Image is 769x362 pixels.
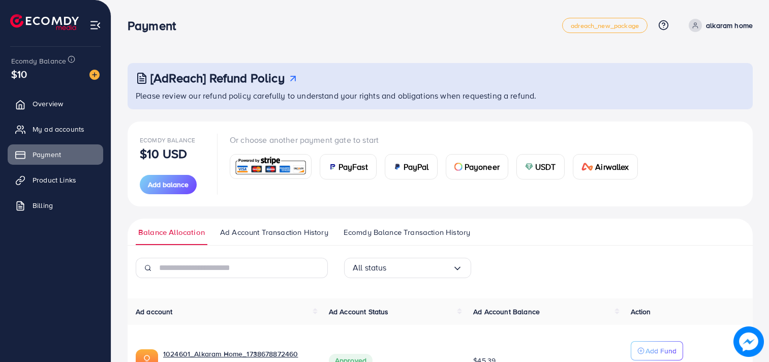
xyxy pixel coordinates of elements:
span: Add balance [148,179,189,190]
img: card [233,156,308,177]
span: Ecomdy Balance Transaction History [344,227,470,238]
span: Payoneer [465,161,500,173]
a: cardPayFast [320,154,377,179]
span: All status [353,260,387,276]
img: menu [89,19,101,31]
p: $10 USD [140,147,187,160]
span: Billing [33,200,53,210]
p: Please review our refund policy carefully to understand your rights and obligations when requesti... [136,89,747,102]
p: Add Fund [645,345,676,357]
img: image [733,326,764,357]
img: card [454,163,463,171]
img: card [581,163,594,171]
a: cardPayPal [385,154,438,179]
div: Search for option [344,258,471,278]
span: Ecomdy Balance [11,56,66,66]
a: Product Links [8,170,103,190]
img: card [393,163,402,171]
a: Billing [8,195,103,216]
span: Ad account [136,307,173,317]
p: alkaram home [706,19,753,32]
span: PayPal [404,161,429,173]
span: Airwallex [595,161,629,173]
a: Overview [8,94,103,114]
span: Ad Account Transaction History [220,227,328,238]
span: Product Links [33,175,76,185]
input: Search for option [387,260,452,276]
span: Action [631,307,651,317]
span: adreach_new_package [571,22,639,29]
span: USDT [535,161,556,173]
a: cardAirwallex [573,154,638,179]
span: PayFast [339,161,368,173]
a: Payment [8,144,103,165]
a: 1024601_Alkaram Home_1738678872460 [163,349,313,359]
a: card [230,154,312,179]
span: $10 [11,67,27,81]
img: card [328,163,336,171]
span: Overview [33,99,63,109]
span: Balance Allocation [138,227,205,238]
button: Add Fund [631,341,683,360]
button: Add balance [140,175,197,194]
p: Or choose another payment gate to start [230,134,646,146]
span: Ad Account Status [329,307,389,317]
img: card [525,163,533,171]
a: cardPayoneer [446,154,508,179]
span: Ecomdy Balance [140,136,195,144]
a: cardUSDT [516,154,565,179]
span: My ad accounts [33,124,84,134]
img: image [89,70,100,80]
a: alkaram home [685,19,753,32]
h3: Payment [128,18,184,33]
a: adreach_new_package [562,18,648,33]
span: Payment [33,149,61,160]
a: My ad accounts [8,119,103,139]
span: Ad Account Balance [473,307,540,317]
img: logo [10,14,79,30]
h3: [AdReach] Refund Policy [150,71,285,85]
